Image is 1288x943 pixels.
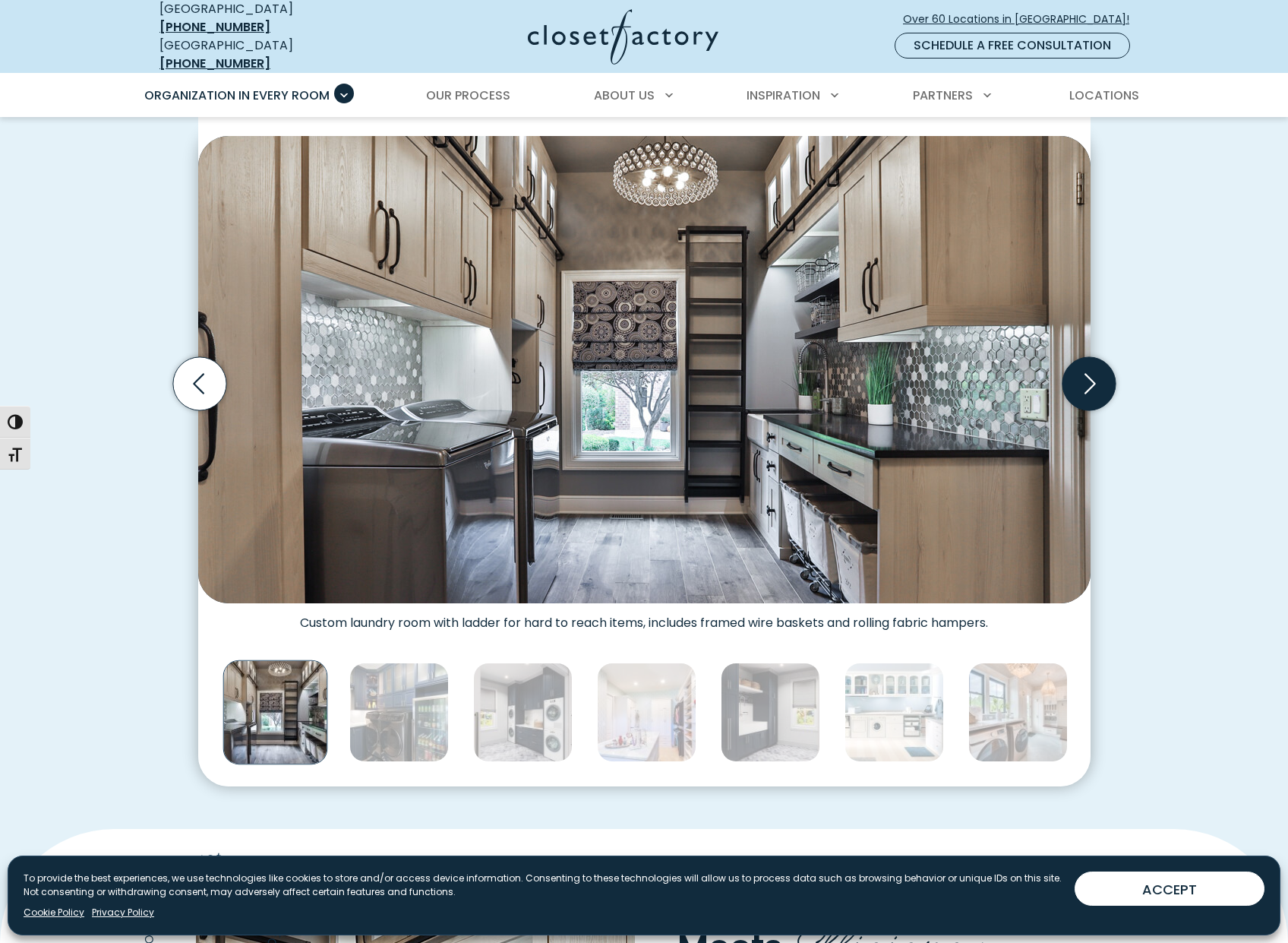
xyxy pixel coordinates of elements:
[844,663,944,762] img: Custom laundry room cabinetry with glass door fronts, pull-out wire baskets, hanging rods, integr...
[426,87,510,104] span: Our Process
[968,663,1068,762] img: Custom laundry room and mudroom with folding station, built-in bench, coat hooks, and white shake...
[1069,87,1139,104] span: Locations
[198,136,1091,603] img: Custom laundry room with ladder for high reach items and fabric rolling laundry bins
[92,906,154,919] a: Privacy Policy
[902,6,1142,33] a: Over 60 Locations in [GEOGRAPHIC_DATA]!
[167,351,232,416] button: Previous slide
[721,663,820,762] img: Full height cabinetry with built-in laundry sink and open shelving for woven baskets.
[1075,872,1264,906] button: ACCEPT
[24,872,1062,899] p: To provide the best experiences, we use technologies like cookies to store and/or access device i...
[159,55,270,72] a: [PHONE_NUMBER]
[159,36,380,73] div: [GEOGRAPHIC_DATA]
[594,87,655,104] span: About Us
[473,663,573,762] img: Laundry room with dual washer and dryer with folding station and dark blue upper cabinetry
[913,87,973,104] span: Partners
[24,906,84,919] a: Cookie Policy
[159,18,270,36] a: [PHONE_NUMBER]
[747,87,820,104] span: Inspiration
[895,33,1130,59] a: Schedule a Free Consultation
[198,603,1091,631] figcaption: Custom laundry room with ladder for hard to reach items, includes framed wire baskets and rolling...
[903,11,1141,27] span: Over 60 Locations in [GEOGRAPHIC_DATA]!
[528,9,718,65] img: Closet Factory Logo
[1056,351,1122,416] button: Next slide
[349,663,449,762] img: Laundry rom with beverage fridge in calm sea melamine
[144,87,330,104] span: Organization in Every Room
[597,663,696,762] img: Stacked washer & dryer inside walk-in closet with custom cabinetry and shelving.
[134,74,1154,117] nav: Primary Menu
[223,660,327,765] img: Custom laundry room with ladder for high reach items and fabric rolling laundry bins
